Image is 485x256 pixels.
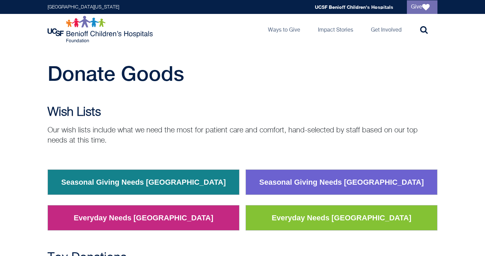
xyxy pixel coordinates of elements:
[263,14,306,44] a: Ways to Give
[48,125,437,146] p: Our wish lists include what we need the most for patient care and comfort, hand-selected by staff...
[407,0,437,14] a: Give
[48,5,119,10] a: [GEOGRAPHIC_DATA][US_STATE]
[315,4,393,10] a: UCSF Benioff Children's Hospitals
[56,173,231,191] a: Seasonal Giving Needs [GEOGRAPHIC_DATA]
[48,61,184,85] span: Donate Goods
[267,209,416,227] a: Everyday Needs [GEOGRAPHIC_DATA]
[365,14,407,44] a: Get Involved
[254,173,429,191] a: Seasonal Giving Needs [GEOGRAPHIC_DATA]
[312,14,359,44] a: Impact Stories
[69,209,218,227] a: Everyday Needs [GEOGRAPHIC_DATA]
[48,16,155,43] img: Logo for UCSF Benioff Children's Hospitals Foundation
[48,106,437,119] h2: Wish Lists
